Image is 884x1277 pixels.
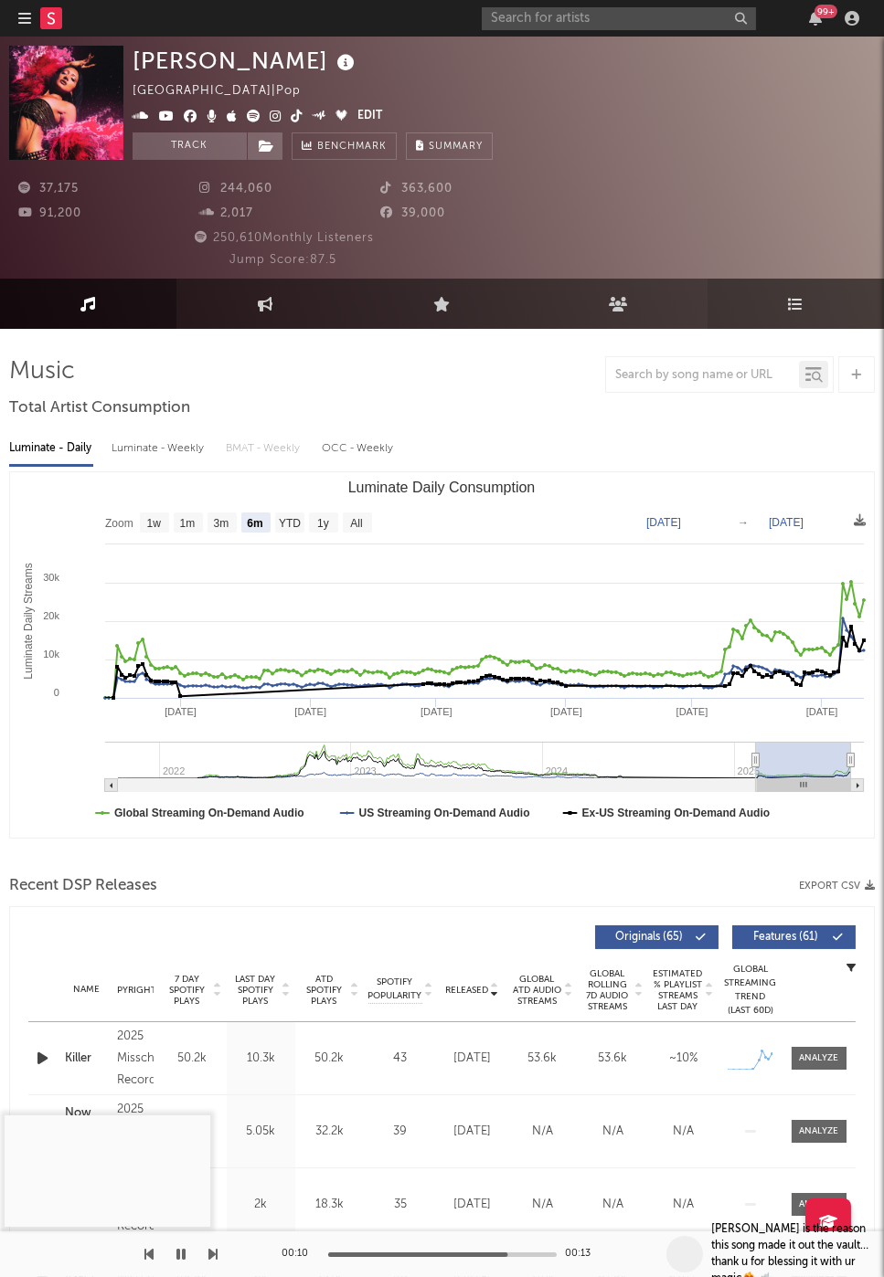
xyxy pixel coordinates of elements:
text: [DATE] [294,706,326,717]
span: Benchmark [317,136,387,158]
div: 18.3k [300,1196,359,1214]
text: All [350,518,362,531]
text: YTD [279,518,301,531]
text: 10k [43,649,59,660]
span: Originals ( 65 ) [607,932,691,943]
text: Luminate Daily Consumption [348,480,536,495]
div: 2k [231,1196,291,1214]
text: 1y [317,518,329,531]
div: 50.2k [163,1050,222,1068]
div: [GEOGRAPHIC_DATA] | Pop [133,80,322,102]
div: N/A [653,1196,714,1214]
span: Spotify Popularity [368,976,422,1003]
svg: Luminate Daily Consumption [10,472,873,838]
div: 2025 Misschief Records [117,1099,154,1165]
div: 39 [368,1123,432,1141]
input: Search for artists [482,7,756,30]
div: 99 + [815,5,837,18]
div: Luminate - Weekly [112,433,208,464]
span: Global Rolling 7D Audio Streams [582,968,633,1012]
a: Killer [65,1050,108,1068]
div: Global Streaming Trend (Last 60D) [723,963,778,1018]
button: 99+ [809,11,822,26]
text: US Streaming On-Demand Audio [359,807,530,819]
div: 50.2k [300,1050,359,1068]
text: 0 [54,687,59,698]
text: 30k [43,572,59,583]
button: Originals(65) [595,925,719,949]
div: 5.05k [231,1123,291,1141]
div: 10.3k [231,1050,291,1068]
div: [PERSON_NAME] [133,46,359,76]
div: [DATE] [442,1196,503,1214]
div: Luminate - Daily [9,433,93,464]
div: [DATE] [442,1123,503,1141]
button: Summary [406,132,493,160]
text: → [738,516,749,529]
span: Total Artist Consumption [9,397,190,419]
text: Zoom [105,518,133,531]
span: 91,200 [18,207,81,219]
text: [DATE] [806,706,838,717]
span: Features ( 61 ) [744,932,828,943]
div: N/A [512,1196,573,1214]
div: 2025 Misschief Records [117,1026,154,1092]
span: 2,017 [199,207,253,219]
a: Now That Ur Gone [65,1104,108,1158]
button: Export CSV [799,881,875,892]
text: 1w [147,518,162,531]
span: Jump Score: 87.5 [230,254,337,266]
span: Recent DSP Releases [9,875,157,897]
button: Edit [357,106,382,128]
div: 00:13 [566,1243,602,1265]
span: 363,600 [380,183,453,195]
span: 7 Day Spotify Plays [163,974,211,1007]
text: Global Streaming On-Demand Audio [114,807,304,819]
div: N/A [512,1123,573,1141]
text: [DATE] [676,706,708,717]
div: 43 [368,1050,432,1068]
text: [DATE] [421,706,453,717]
text: 6m [247,518,262,531]
span: 39,000 [380,207,445,219]
span: ATD Spotify Plays [300,974,348,1007]
div: ~ 10 % [653,1050,714,1068]
span: Estimated % Playlist Streams Last Day [653,968,703,1012]
button: Track [133,132,247,160]
text: Luminate Daily Streams [22,563,35,679]
iframe: Lara is the reason this song made it out the vault…thank u for blessing it with ur magic❤️‍🔥🪽 [5,1115,210,1227]
span: Copyright [103,985,156,996]
span: Summary [429,142,483,152]
div: 53.6k [582,1050,644,1068]
div: 35 [368,1196,432,1214]
div: OCC - Weekly [322,433,395,464]
div: 00:10 [282,1243,319,1265]
text: 1m [180,518,196,531]
div: N/A [653,1123,714,1141]
div: 32.2k [300,1123,359,1141]
input: Search by song name or URL [606,368,799,383]
span: 37,175 [18,183,79,195]
div: Name [65,983,108,997]
div: N/A [582,1196,644,1214]
text: [DATE] [165,706,197,717]
text: 3m [214,518,229,531]
span: 250,610 Monthly Listeners [193,232,375,244]
div: N/A [582,1123,644,1141]
span: Global ATD Audio Streams [512,974,562,1007]
text: 20k [43,610,59,621]
text: [DATE] [646,516,681,529]
button: Features(61) [732,925,856,949]
div: 53.6k [512,1050,573,1068]
span: Last Day Spotify Plays [231,974,280,1007]
text: [DATE] [550,706,582,717]
span: Released [445,985,488,996]
text: [DATE] [769,516,804,529]
a: Benchmark [292,132,397,160]
text: Ex-US Streaming On-Demand Audio [582,807,771,819]
span: 244,060 [199,183,272,195]
div: [DATE] [442,1050,503,1068]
